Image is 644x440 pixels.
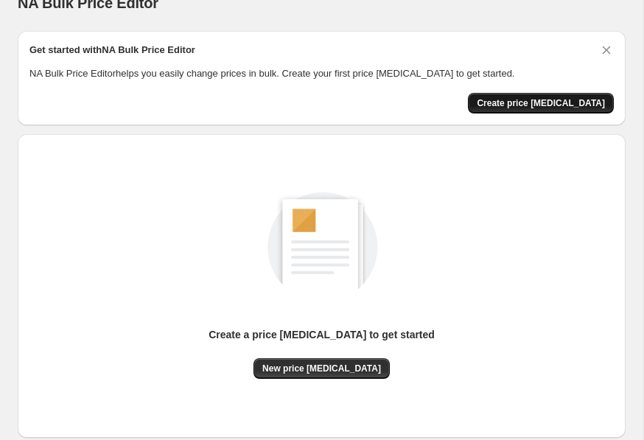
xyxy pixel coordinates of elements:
[468,93,614,114] button: Create price change job
[262,363,381,374] span: New price [MEDICAL_DATA]
[477,97,605,109] span: Create price [MEDICAL_DATA]
[29,43,195,57] h2: Get started with NA Bulk Price Editor
[253,358,390,379] button: New price [MEDICAL_DATA]
[209,327,435,342] p: Create a price [MEDICAL_DATA] to get started
[29,66,614,81] p: NA Bulk Price Editor helps you easily change prices in bulk. Create your first price [MEDICAL_DAT...
[599,43,614,57] button: Dismiss card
